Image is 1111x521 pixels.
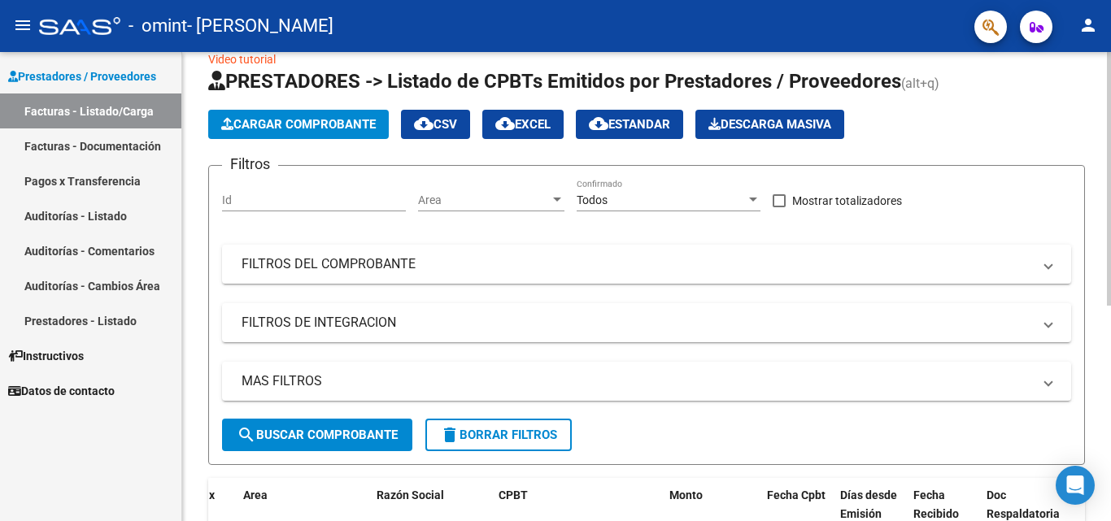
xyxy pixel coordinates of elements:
[577,193,608,206] span: Todos
[840,488,897,520] span: Días desde Emisión
[1056,466,1095,505] div: Open Intercom Messenger
[987,488,1060,520] span: Doc Respaldatoria
[237,428,398,442] span: Buscar Comprobante
[222,153,278,176] h3: Filtros
[377,488,444,501] span: Razón Social
[1078,15,1098,35] mat-icon: person
[13,15,33,35] mat-icon: menu
[576,110,683,139] button: Estandar
[242,372,1032,390] mat-panel-title: MAS FILTROS
[482,110,564,139] button: EXCEL
[425,419,572,451] button: Borrar Filtros
[414,117,457,132] span: CSV
[237,425,256,445] mat-icon: search
[208,110,389,139] button: Cargar Comprobante
[8,67,156,85] span: Prestadores / Proveedores
[242,255,1032,273] mat-panel-title: FILTROS DEL COMPROBANTE
[589,114,608,133] mat-icon: cloud_download
[440,425,460,445] mat-icon: delete
[129,8,187,44] span: - omint
[695,110,844,139] button: Descarga Masiva
[708,117,831,132] span: Descarga Masiva
[8,382,115,400] span: Datos de contacto
[440,428,557,442] span: Borrar Filtros
[222,303,1071,342] mat-expansion-panel-header: FILTROS DE INTEGRACION
[767,488,826,501] span: Fecha Cpbt
[913,488,959,520] span: Fecha Recibido
[187,8,333,44] span: - [PERSON_NAME]
[243,488,268,501] span: Area
[495,114,515,133] mat-icon: cloud_download
[208,70,901,93] span: PRESTADORES -> Listado de CPBTs Emitidos por Prestadores / Proveedores
[221,117,376,132] span: Cargar Comprobante
[222,245,1071,284] mat-expansion-panel-header: FILTROS DEL COMPROBANTE
[208,53,276,66] a: Video tutorial
[901,76,939,91] span: (alt+q)
[499,488,528,501] span: CPBT
[418,193,550,207] span: Area
[414,114,434,133] mat-icon: cloud_download
[222,419,412,451] button: Buscar Comprobante
[669,488,703,501] span: Monto
[792,191,902,211] span: Mostrar totalizadores
[695,110,844,139] app-download-masive: Descarga masiva de comprobantes (adjuntos)
[242,314,1032,332] mat-panel-title: FILTROS DE INTEGRACION
[589,117,670,132] span: Estandar
[401,110,470,139] button: CSV
[8,347,84,365] span: Instructivos
[222,362,1071,401] mat-expansion-panel-header: MAS FILTROS
[495,117,551,132] span: EXCEL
